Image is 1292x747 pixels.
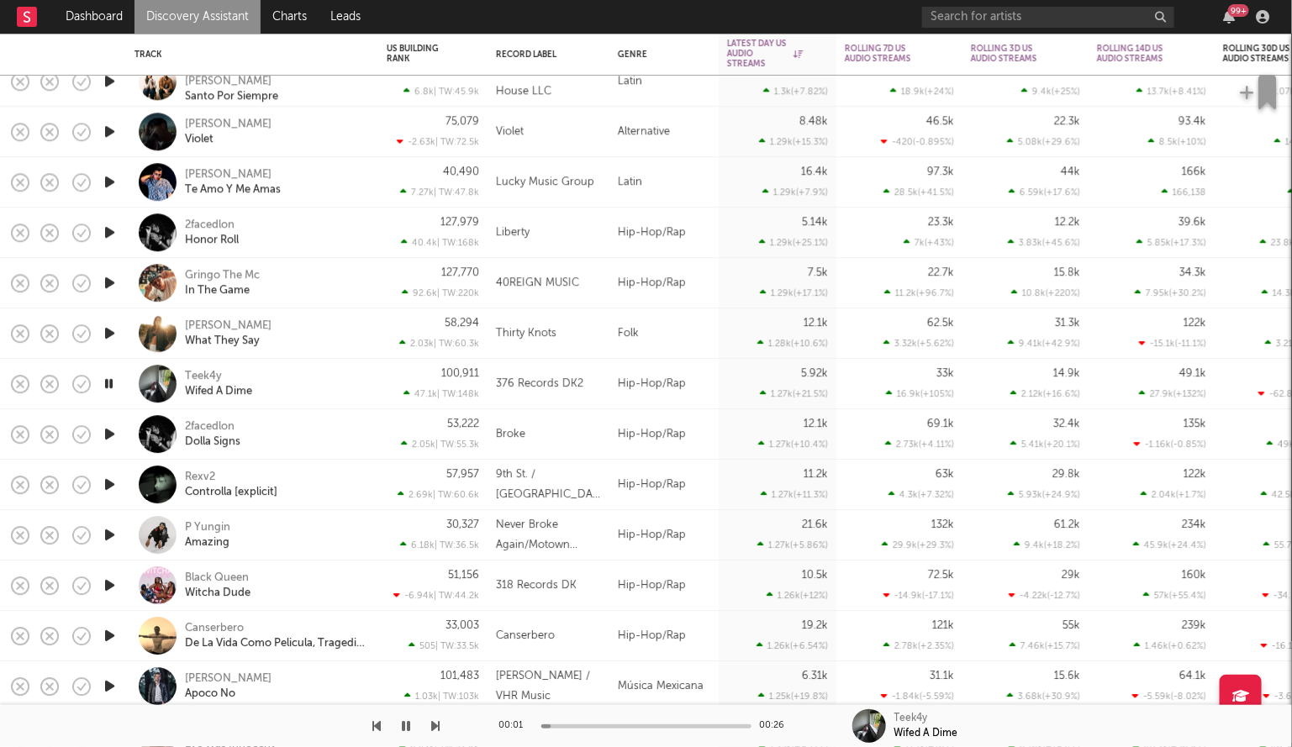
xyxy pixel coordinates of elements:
[387,287,479,298] div: 92.6k | TW: 220k
[804,418,828,429] div: 12.1k
[185,535,229,550] a: Amazing
[1053,368,1080,379] div: 14.9k
[1179,671,1206,681] div: 64.1k
[890,86,954,97] div: 18.9k ( +24 % )
[445,318,479,329] div: 58,294
[1054,519,1080,530] div: 61.2k
[1182,166,1206,177] div: 166k
[882,539,954,550] div: 29.9k ( +29.3 % )
[1009,590,1080,601] div: -4.22k ( -12.7 % )
[1134,439,1206,450] div: -1.16k ( -0.85 % )
[1062,66,1080,76] div: 47k
[185,89,278,104] a: Santo Por Siempre
[441,368,479,379] div: 100,911
[928,217,954,228] div: 23.3k
[496,50,576,60] div: Record Label
[1008,489,1080,500] div: 5.93k ( +24.9 % )
[185,132,214,147] div: Violet
[1052,469,1080,480] div: 29.8k
[802,620,828,631] div: 19.2k
[761,489,828,500] div: 1.27k ( +11.3 % )
[1010,439,1080,450] div: 5.41k ( +20.1 % )
[609,258,719,308] div: Hip-Hop/Rap
[387,590,479,601] div: -6.94k | TW: 44.2k
[1228,4,1249,17] div: 99 +
[894,711,928,726] div: Teek4y
[1182,519,1206,530] div: 234k
[758,439,828,450] div: 1.27k ( +10.4 % )
[1021,86,1080,97] div: 9.4k ( +25 % )
[185,283,250,298] a: In The Game
[185,621,244,636] div: Canserbero
[760,716,794,736] div: 00:26
[185,233,239,248] a: Honor Roll
[757,640,828,651] div: 1.26k ( +6.54 % )
[185,671,272,687] div: [PERSON_NAME]
[185,520,230,535] a: P Yungin
[609,157,719,208] div: Latin
[446,66,479,76] div: 39,109
[889,489,954,500] div: 4.3k ( +7.32 % )
[802,519,828,530] div: 21.6k
[185,419,235,434] div: 2facedlon
[496,223,530,243] div: Liberty
[1008,237,1080,248] div: 3.83k ( +45.6 % )
[1061,166,1080,177] div: 44k
[799,116,828,127] div: 8.48k
[185,318,272,334] div: [PERSON_NAME]
[185,117,272,132] div: [PERSON_NAME]
[760,287,828,298] div: 1.29k ( +17.1 % )
[1007,136,1080,147] div: 5.08k ( +29.6 % )
[185,636,366,651] div: De La Vida Como Pelicula, Tragedia, Comedia Y Ficcion
[447,418,479,429] div: 53,222
[1055,318,1080,329] div: 31.3k
[927,418,954,429] div: 69.1k
[387,691,479,702] div: 1.03k | TW: 103k
[757,338,828,349] div: 1.28k ( +10.6 % )
[1182,570,1206,581] div: 160k
[440,217,479,228] div: 127,979
[387,439,479,450] div: 2.05k | TW: 55.3k
[801,368,828,379] div: 5.92k
[971,44,1055,64] div: Rolling 3D US Audio Streams
[927,166,954,177] div: 97.3k
[609,460,719,510] div: Hip-Hop/Rap
[928,570,954,581] div: 72.5k
[1055,217,1080,228] div: 12.2k
[185,384,252,399] div: Wifed A Dime
[185,369,222,384] div: Teek4y
[609,510,719,560] div: Hip-Hop/Rap
[387,86,479,97] div: 6.8k | TW: 45.9k
[609,308,719,359] div: Folk
[387,489,479,500] div: 2.69k | TW: 60.6k
[884,287,954,298] div: 11.2k ( +96.7 % )
[883,338,954,349] div: 3.32k ( +5.62 % )
[931,519,954,530] div: 132k
[1054,671,1080,681] div: 15.6k
[802,217,828,228] div: 5.14k
[185,470,215,485] a: Rexv2
[1053,418,1080,429] div: 32.4k
[1139,388,1206,399] div: 27.9k ( +132 % )
[185,485,277,500] a: Controlla [explicit]
[881,136,954,147] div: -420 ( -0.895 % )
[1223,10,1235,24] button: 99+
[609,661,719,712] div: Música Mexicana
[1097,44,1181,64] div: Rolling 14D US Audio Streams
[185,182,281,197] div: Te Amo Y Me Amas
[609,359,719,409] div: Hip-Hop/Rap
[936,469,954,480] div: 63k
[446,620,479,631] div: 33,003
[387,640,479,651] div: 505 | TW: 33.5k
[609,208,719,258] div: Hip-Hop/Rap
[185,268,260,283] a: Gringo The Mc
[1179,368,1206,379] div: 49.1k
[185,586,250,601] a: Witcha Dude
[1132,691,1206,702] div: -5.59k ( -8.02 % )
[1141,489,1206,500] div: 2.04k ( +1.7 % )
[185,434,240,450] div: Dolla Signs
